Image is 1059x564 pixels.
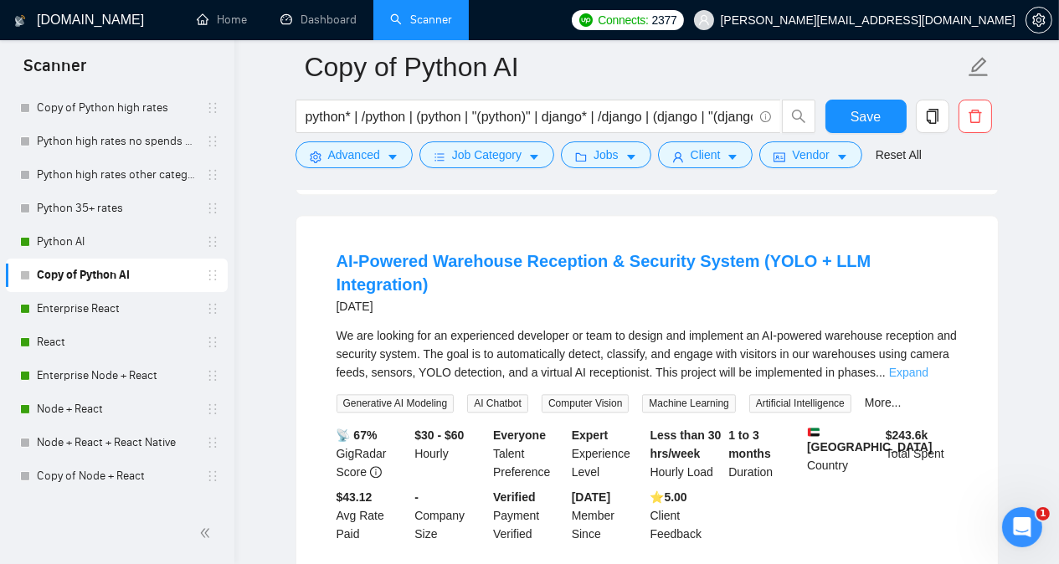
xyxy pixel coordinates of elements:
span: Connects: [598,11,648,29]
a: Copy of Node + React [37,459,196,493]
b: Expert [572,428,609,442]
div: We are looking for an experienced developer or team to design and implement an AI-powered warehou... [337,326,958,382]
b: [DATE] [572,490,610,504]
a: Python AI [37,225,196,259]
img: upwork-logo.png [579,13,593,27]
span: caret-down [528,151,540,163]
span: setting [310,151,321,163]
img: logo [14,8,26,34]
a: Enterprise React [37,292,196,326]
button: userClientcaret-down [658,141,753,168]
span: Vendor [792,146,829,164]
div: Client Feedback [647,488,726,543]
a: Enterprise Angular [37,493,196,526]
div: Talent Preference [490,426,568,481]
span: setting [1026,13,1051,27]
span: search [783,109,815,124]
span: holder [206,135,219,148]
a: Node + React [37,392,196,426]
span: Machine Learning [642,394,735,413]
b: 1 to 3 months [728,428,771,460]
span: holder [206,235,219,249]
b: - [414,490,419,504]
span: holder [206,369,219,382]
a: setting [1026,13,1052,27]
div: GigRadar Score [333,426,412,481]
span: user [672,151,684,163]
a: Python 35+ rates [37,192,196,225]
button: search [782,100,815,133]
div: Duration [725,426,804,481]
button: copy [916,100,949,133]
input: Scanner name... [305,46,964,88]
span: info-circle [370,466,382,478]
div: Total Spent [882,426,961,481]
div: Payment Verified [490,488,568,543]
iframe: Intercom live chat [1002,507,1042,547]
span: Jobs [594,146,619,164]
span: Save [851,106,881,127]
span: holder [206,336,219,349]
span: folder [575,151,587,163]
span: Advanced [328,146,380,164]
a: React [37,326,196,359]
span: user [698,14,710,26]
div: Hourly [411,426,490,481]
span: holder [206,101,219,115]
span: caret-down [387,151,398,163]
span: Artificial Intelligence [749,394,851,413]
a: More... [865,396,902,409]
a: AI-Powered Warehouse Reception & Security System (YOLO + LLM Integration) [337,252,871,294]
div: Avg Rate Paid [333,488,412,543]
button: setting [1026,7,1052,33]
span: holder [206,436,219,449]
span: AI Chatbot [467,394,528,413]
input: Search Freelance Jobs... [306,106,753,127]
button: folderJobscaret-down [561,141,651,168]
a: Enterprise Node + React [37,359,196,392]
span: holder [206,469,219,483]
button: settingAdvancedcaret-down [296,141,413,168]
span: Job Category [452,146,522,164]
span: copy [917,109,948,124]
span: holder [206,402,219,416]
button: Save [825,100,907,133]
span: double-left [199,525,216,541]
span: holder [206,302,219,315]
b: $30 - $60 [414,428,464,442]
span: info-circle [760,111,771,122]
span: Scanner [10,54,100,89]
div: Country [804,426,882,481]
span: Computer Vision [542,394,630,413]
img: 🇦🇪 [808,426,820,438]
span: delete [959,109,991,124]
b: [GEOGRAPHIC_DATA] [807,426,933,454]
b: 📡 67% [337,428,378,442]
span: caret-down [836,151,848,163]
a: Node + React + React Native [37,426,196,459]
span: ... [876,366,886,379]
span: holder [206,269,219,282]
a: Expand [889,366,928,379]
span: 1 [1036,507,1050,520]
a: homeHome [197,13,247,27]
a: Python high rates other categories [37,158,196,192]
span: Client [691,146,721,164]
b: Less than 30 hrs/week [650,428,722,460]
a: Copy of Python AI [37,259,196,292]
span: caret-down [727,151,738,163]
a: dashboardDashboard [280,13,357,27]
span: holder [206,202,219,215]
b: Verified [493,490,536,504]
button: idcardVendorcaret-down [759,141,861,168]
span: bars [434,151,445,163]
div: Member Since [568,488,647,543]
span: 2377 [652,11,677,29]
a: Python high rates no spends 500 low h r [37,125,196,158]
button: barsJob Categorycaret-down [419,141,554,168]
button: delete [959,100,992,133]
a: Reset All [876,146,922,164]
span: idcard [774,151,785,163]
b: ⭐️ 5.00 [650,490,687,504]
b: Everyone [493,428,546,442]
